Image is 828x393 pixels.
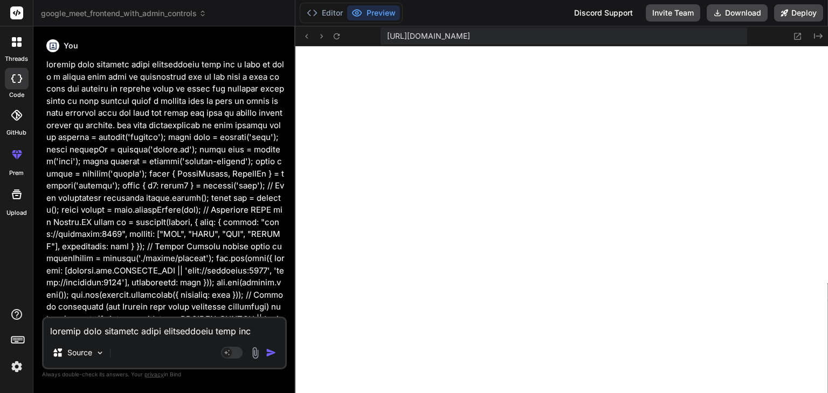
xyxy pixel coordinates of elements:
[9,169,24,178] label: prem
[774,4,823,22] button: Deploy
[347,5,400,20] button: Preview
[249,347,261,359] img: attachment
[5,54,28,64] label: threads
[568,4,639,22] div: Discord Support
[387,31,470,41] span: [URL][DOMAIN_NAME]
[42,369,287,380] p: Always double-check its answers. Your in Bind
[646,4,700,22] button: Invite Team
[302,5,347,20] button: Editor
[41,8,206,19] span: google_meet_frontend_with_admin_controls
[67,347,92,358] p: Source
[266,347,277,358] img: icon
[9,90,24,100] label: code
[707,4,768,22] button: Download
[295,46,828,393] iframe: Preview
[8,357,26,376] img: settings
[6,208,27,217] label: Upload
[64,40,78,51] h6: You
[95,348,105,357] img: Pick Models
[144,371,164,377] span: privacy
[6,128,26,137] label: GitHub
